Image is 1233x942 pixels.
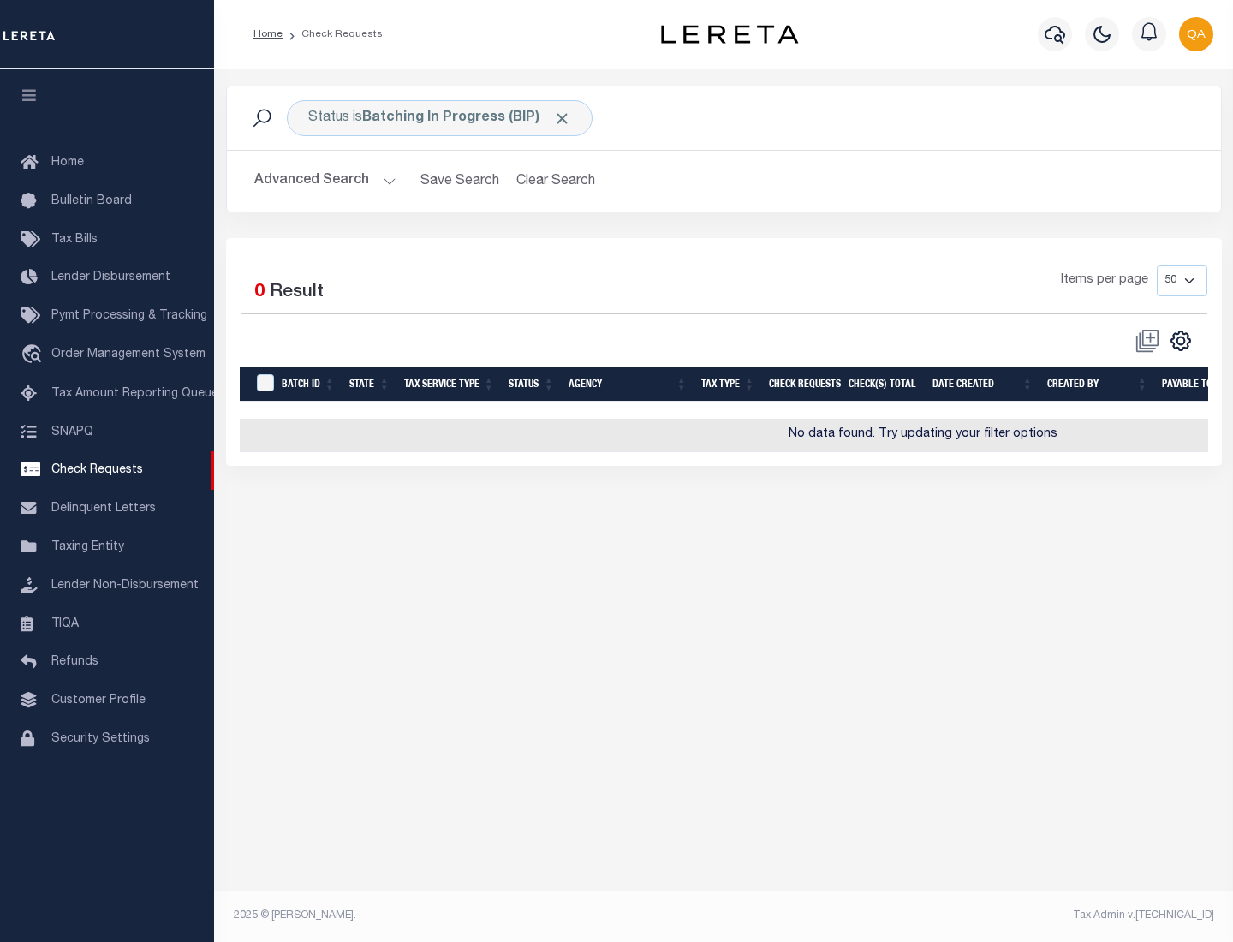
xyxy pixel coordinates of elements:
button: Clear Search [509,164,603,198]
label: Result [270,279,324,307]
img: svg+xml;base64,PHN2ZyB4bWxucz0iaHR0cDovL3d3dy53My5vcmcvMjAwMC9zdmciIHBvaW50ZXItZXZlbnRzPSJub25lIi... [1179,17,1213,51]
span: Order Management System [51,349,205,361]
div: Tax Admin v.[TECHNICAL_ID] [736,908,1214,923]
b: Batching In Progress (BIP) [362,111,571,125]
span: Delinquent Letters [51,503,156,515]
span: Taxing Entity [51,541,124,553]
div: Status is [287,100,593,136]
th: Agency: activate to sort column ascending [562,367,694,402]
span: Check Requests [51,464,143,476]
span: Customer Profile [51,695,146,706]
th: Check Requests [762,367,842,402]
th: Status: activate to sort column ascending [502,367,562,402]
span: Lender Disbursement [51,271,170,283]
th: Check(s) Total [842,367,926,402]
th: Tax Type: activate to sort column ascending [694,367,762,402]
span: Refunds [51,656,98,668]
span: Tax Amount Reporting Queue [51,388,218,400]
th: Tax Service Type: activate to sort column ascending [397,367,502,402]
img: logo-dark.svg [661,25,798,44]
span: 0 [254,283,265,301]
th: State: activate to sort column ascending [342,367,397,402]
button: Save Search [410,164,509,198]
i: travel_explore [21,344,48,367]
span: Pymt Processing & Tracking [51,310,207,322]
li: Check Requests [283,27,383,42]
span: Bulletin Board [51,195,132,207]
button: Advanced Search [254,164,396,198]
span: Home [51,157,84,169]
span: TIQA [51,617,79,629]
span: Click to Remove [553,110,571,128]
th: Created By: activate to sort column ascending [1040,367,1155,402]
div: 2025 © [PERSON_NAME]. [221,908,724,923]
th: Batch Id: activate to sort column ascending [275,367,342,402]
span: SNAPQ [51,426,93,438]
a: Home [253,29,283,39]
span: Tax Bills [51,234,98,246]
span: Security Settings [51,733,150,745]
span: Items per page [1061,271,1148,290]
th: Date Created: activate to sort column ascending [926,367,1040,402]
span: Lender Non-Disbursement [51,580,199,592]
